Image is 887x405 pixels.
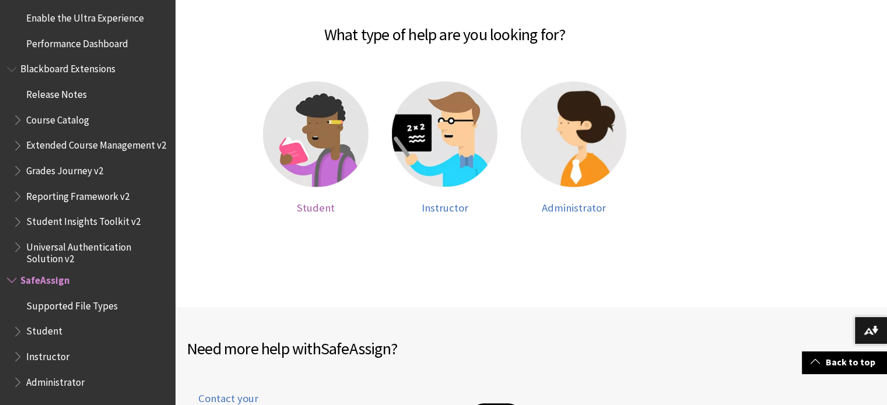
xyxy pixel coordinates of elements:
span: Enable the Ultra Experience [26,8,144,24]
span: Universal Authentication Solution v2 [26,237,167,265]
span: Blackboard Extensions [20,59,115,75]
span: Reporting Framework v2 [26,186,129,202]
a: Student help Student [263,82,369,214]
span: Performance Dashboard [26,34,128,50]
img: Instructor help [392,82,497,187]
h2: What type of help are you looking for? [187,8,703,47]
span: Student Insights Toolkit v2 [26,212,141,228]
span: Release Notes [26,84,87,100]
span: Student [26,322,62,337]
h2: Need more help with ? [187,336,531,361]
span: SafeAssign [321,338,391,359]
span: Course Catalog [26,110,89,126]
span: Instructor [26,347,69,362]
img: Administrator help [521,82,626,187]
img: Student help [263,82,369,187]
span: Supported File Types [26,296,118,312]
span: SafeAssign [20,270,70,286]
span: Administrator [26,372,85,388]
a: Back to top [802,351,887,373]
span: Student [297,201,335,214]
nav: Book outline for Blackboard Extensions [7,59,168,265]
a: Administrator help Administrator [521,82,626,214]
a: Instructor help Instructor [392,82,497,214]
span: Instructor [422,201,468,214]
span: Grades Journey v2 [26,161,103,177]
nav: Book outline for Blackboard SafeAssign [7,270,168,392]
span: Administrator [542,201,606,214]
span: Extended Course Management v2 [26,136,166,152]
